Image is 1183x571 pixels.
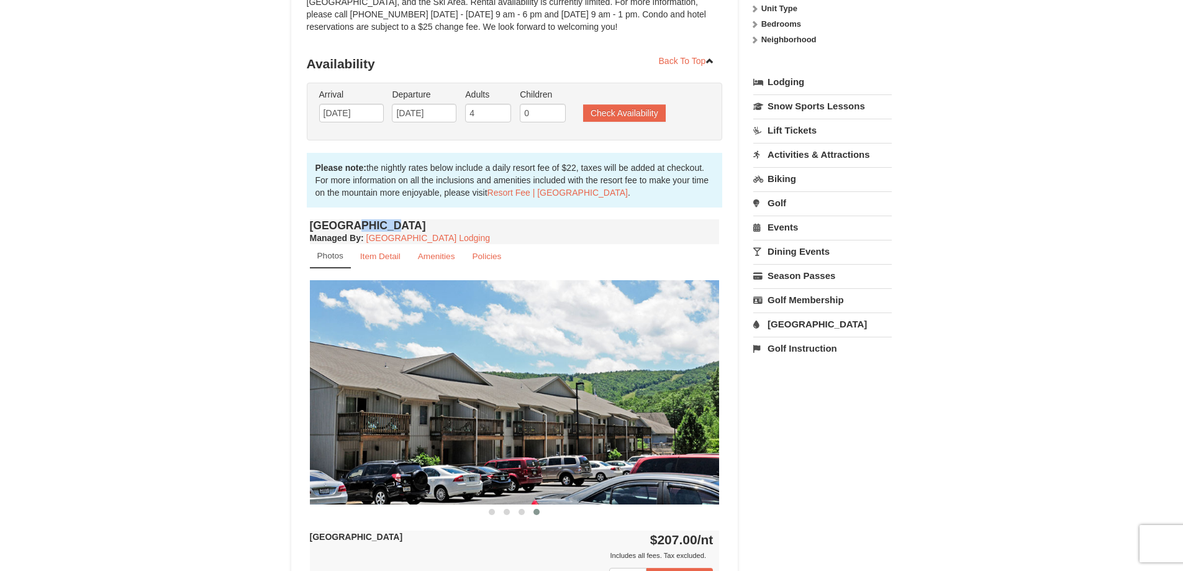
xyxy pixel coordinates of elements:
[753,167,892,190] a: Biking
[753,216,892,239] a: Events
[753,94,892,117] a: Snow Sports Lessons
[366,233,490,243] a: [GEOGRAPHIC_DATA] Lodging
[307,52,723,76] h3: Availability
[310,549,714,562] div: Includes all fees. Tax excluded.
[315,163,366,173] strong: Please note:
[310,532,403,542] strong: [GEOGRAPHIC_DATA]
[310,280,720,505] img: 18876286-40-c42fb63f.jpg
[753,313,892,336] a: [GEOGRAPHIC_DATA]
[310,244,351,268] a: Photos
[310,233,364,243] strong: :
[487,188,628,198] a: Resort Fee | [GEOGRAPHIC_DATA]
[753,71,892,93] a: Lodging
[465,88,511,101] label: Adults
[753,119,892,142] a: Lift Tickets
[464,244,509,268] a: Policies
[319,88,384,101] label: Arrival
[317,251,343,260] small: Photos
[472,252,501,261] small: Policies
[410,244,463,268] a: Amenities
[520,88,566,101] label: Children
[753,288,892,311] a: Golf Membership
[360,252,401,261] small: Item Detail
[761,35,817,44] strong: Neighborhood
[753,337,892,360] a: Golf Instruction
[651,52,723,70] a: Back To Top
[761,4,797,13] strong: Unit Type
[310,219,720,232] h4: [GEOGRAPHIC_DATA]
[753,143,892,166] a: Activities & Attractions
[310,233,361,243] span: Managed By
[650,532,714,547] strong: $207.00
[352,244,409,268] a: Item Detail
[697,532,714,547] span: /nt
[418,252,455,261] small: Amenities
[583,104,666,122] button: Check Availability
[761,19,801,29] strong: Bedrooms
[753,240,892,263] a: Dining Events
[307,153,723,208] div: the nightly rates below include a daily resort fee of $22, taxes will be added at checkout. For m...
[753,264,892,287] a: Season Passes
[753,191,892,214] a: Golf
[392,88,456,101] label: Departure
